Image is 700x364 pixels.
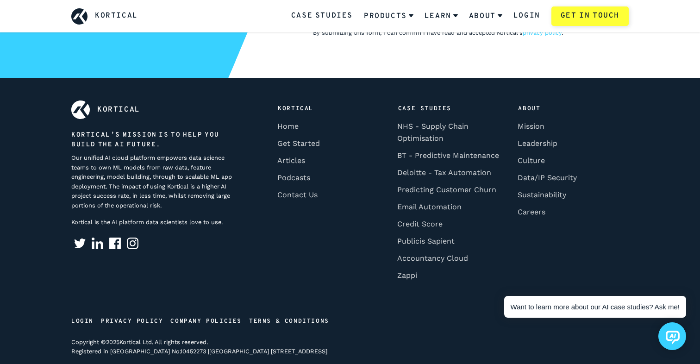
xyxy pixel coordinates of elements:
p: About [514,100,623,117]
a: Home [274,118,301,135]
a: Predicting Customer Churn [394,181,500,198]
p: Copyright © 2025 Kortical Ltd. All rights reserved. Registered in [GEOGRAPHIC_DATA] No.10452273 | [71,338,629,357]
p: Case Studies [394,100,503,117]
a: About [469,4,502,28]
p: Our unified AI cloud platform empowers data science teams to own ML models from raw data, feature... [71,153,238,210]
a: Culture [514,152,548,169]
a: Mission [514,118,547,135]
a: Products [364,4,413,28]
a: Accountancy Cloud [394,249,471,266]
a: NHS - Supply Chain Optimisation [394,118,503,147]
a: Sustainability [514,186,569,203]
a: [GEOGRAPHIC_DATA] [STREET_ADDRESS] [209,348,327,355]
a: Zappi [394,266,420,283]
img: Facebook [109,238,121,249]
a: BT - Predictive Maintenance [394,146,502,163]
a: Data/IP Security [514,169,580,186]
a: Email Automation [394,198,465,215]
p: Kortical is the AI platform data scientists love to use. [71,218,238,227]
a: Articles [274,152,308,169]
a: Deloitte - Tax Automation [394,163,494,181]
a: Get in touch [551,6,629,26]
a: Get Started [274,135,323,152]
a: Credit Score [394,215,446,232]
a: Contact Us [274,186,320,203]
img: Instagram [127,238,138,249]
a: Leadership [514,135,560,152]
img: LinkedIn [92,238,103,249]
a: Case Studies [291,10,353,22]
p: Kortical [274,100,382,117]
a: Publicis Sapient [394,232,458,249]
a: Login [71,313,101,330]
a: Kortical [95,10,138,22]
a: Privacy Policy [101,313,170,330]
a: privacy policy [523,29,562,36]
a: Login [513,10,540,22]
a: Podcasts [274,169,313,186]
a: Learn [425,4,458,28]
a: Company Policies [170,313,249,330]
a: Terms & Conditions [249,313,337,330]
p: By submitting this form, I can confirm I have read and accepted Kortical's . [313,28,629,38]
img: Twitter [74,238,86,249]
a: Careers [514,203,548,220]
a: Kortical [97,106,140,113]
h4: Kortical’s mission is to help you build the AI future. [71,130,238,150]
